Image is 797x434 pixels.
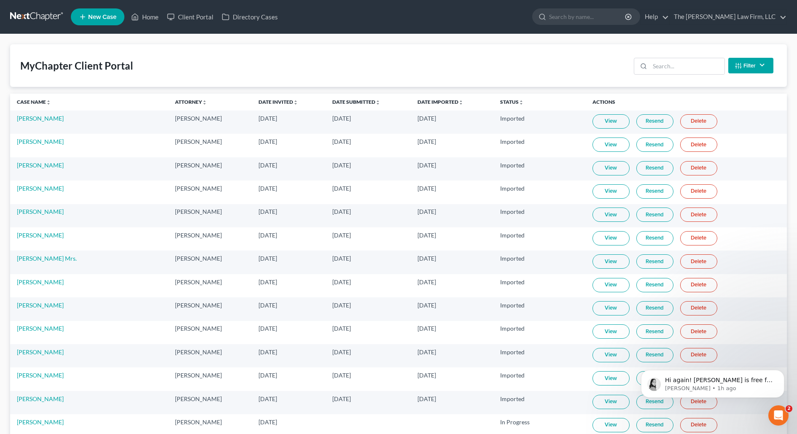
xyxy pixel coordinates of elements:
a: The [PERSON_NAME] Law Firm, LLC [670,9,786,24]
a: Directory Cases [218,9,282,24]
td: Imported [493,321,586,344]
a: Delete [680,161,717,175]
span: [DATE] [332,395,351,402]
span: [DATE] [417,348,436,356]
a: View [592,395,630,409]
a: [PERSON_NAME] [17,395,64,402]
td: Imported [493,157,586,181]
a: Delete [680,114,717,129]
a: Resend [636,324,673,339]
span: [DATE] [332,348,351,356]
a: Resend [636,348,673,362]
a: View [592,324,630,339]
a: Date Invitedunfold_more [258,99,298,105]
a: Home [127,9,163,24]
a: Delete [680,231,717,245]
span: [DATE] [417,185,436,192]
td: [PERSON_NAME] [168,181,252,204]
span: [DATE] [258,185,277,192]
a: Resend [636,161,673,175]
a: [PERSON_NAME] [17,278,64,286]
span: [DATE] [332,208,351,215]
a: Help [641,9,669,24]
div: MyChapter Client Portal [20,59,133,73]
td: Imported [493,344,586,367]
a: Resend [636,184,673,199]
td: [PERSON_NAME] [168,204,252,227]
span: [DATE] [332,278,351,286]
td: Imported [493,181,586,204]
td: Imported [493,111,586,134]
span: [DATE] [417,372,436,379]
span: [DATE] [332,255,351,262]
a: Delete [680,208,717,222]
a: Resend [636,137,673,152]
span: [DATE] [332,162,351,169]
a: Resend [636,301,673,315]
a: Resend [636,208,673,222]
td: Imported [493,391,586,414]
a: Delete [680,254,717,269]
td: [PERSON_NAME] [168,367,252,391]
span: [DATE] [258,302,277,309]
a: Delete [680,278,717,292]
a: [PERSON_NAME] [17,115,64,122]
a: Resend [636,418,673,432]
span: [DATE] [417,208,436,215]
span: [DATE] [258,372,277,379]
a: [PERSON_NAME] [17,162,64,169]
a: Resend [636,254,673,269]
span: [DATE] [258,138,277,145]
i: unfold_more [519,100,524,105]
span: [DATE] [258,418,277,426]
i: unfold_more [375,100,380,105]
td: [PERSON_NAME] [168,227,252,251]
span: [DATE] [258,278,277,286]
span: [DATE] [417,138,436,145]
a: Date Submittedunfold_more [332,99,380,105]
span: [DATE] [417,115,436,122]
a: View [592,137,630,152]
a: Client Portal [163,9,218,24]
a: View [592,348,630,362]
a: [PERSON_NAME] [17,232,64,239]
span: 2 [786,405,792,412]
a: Date Importedunfold_more [417,99,463,105]
span: [DATE] [332,232,351,239]
span: [DATE] [258,395,277,402]
span: [DATE] [417,232,436,239]
td: [PERSON_NAME] [168,157,252,181]
span: [DATE] [258,208,277,215]
a: [PERSON_NAME] [17,302,64,309]
a: View [592,278,630,292]
a: Attorneyunfold_more [175,99,207,105]
a: View [592,254,630,269]
a: View [592,161,630,175]
span: [DATE] [332,138,351,145]
td: Imported [493,134,586,157]
a: View [592,418,630,432]
i: unfold_more [293,100,298,105]
span: [DATE] [417,325,436,332]
a: [PERSON_NAME] [17,348,64,356]
span: [DATE] [332,325,351,332]
span: [DATE] [417,255,436,262]
td: Imported [493,367,586,391]
td: Imported [493,227,586,251]
i: unfold_more [202,100,207,105]
td: [PERSON_NAME] [168,274,252,297]
input: Search... [650,58,724,74]
a: Delete [680,301,717,315]
span: [DATE] [417,162,436,169]
i: unfold_more [46,100,51,105]
span: [DATE] [258,232,277,239]
a: View [592,184,630,199]
a: View [592,231,630,245]
a: [PERSON_NAME] [17,325,64,332]
button: Filter [728,58,773,73]
td: [PERSON_NAME] [168,297,252,321]
a: Delete [680,348,717,362]
td: Imported [493,297,586,321]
